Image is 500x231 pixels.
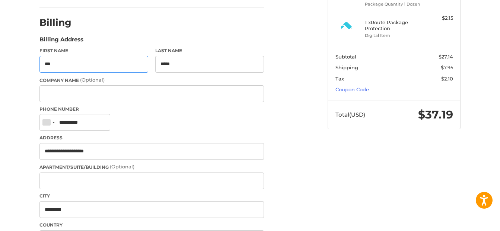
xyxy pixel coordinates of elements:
span: $27.14 [439,54,453,60]
li: Package Quantity 1 Dozen [365,1,422,7]
span: Tax [335,76,344,82]
label: Country [39,222,264,228]
label: Apartment/Suite/Building [39,163,264,171]
label: City [39,193,264,199]
li: Digital Item [365,32,422,39]
label: Address [39,135,264,141]
small: (Optional) [80,77,105,83]
span: Total (USD) [335,111,365,118]
label: Company Name [39,76,264,84]
h2: Billing [39,17,83,28]
h4: 1 x Route Package Protection [365,19,422,32]
label: First Name [39,47,148,54]
label: Last Name [155,47,264,54]
small: (Optional) [110,164,134,170]
label: Phone Number [39,106,264,113]
span: $2.10 [441,76,453,82]
legend: Billing Address [39,35,83,47]
span: $37.19 [418,108,453,121]
a: Coupon Code [335,86,369,92]
span: Subtotal [335,54,356,60]
span: $7.95 [441,64,453,70]
span: Shipping [335,64,358,70]
div: $2.15 [424,15,453,22]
